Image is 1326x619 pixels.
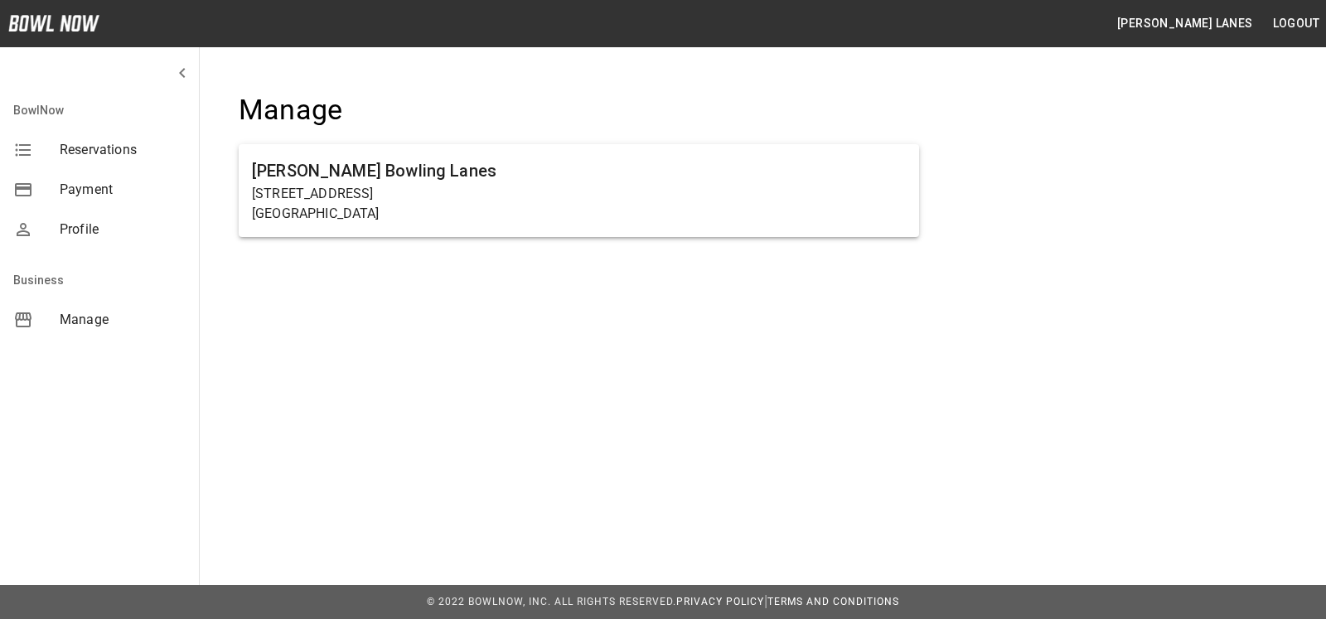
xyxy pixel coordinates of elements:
[676,596,764,607] a: Privacy Policy
[767,596,899,607] a: Terms and Conditions
[252,157,906,184] h6: [PERSON_NAME] Bowling Lanes
[8,15,99,31] img: logo
[252,184,906,204] p: [STREET_ADDRESS]
[239,93,919,128] h4: Manage
[1111,8,1260,39] button: [PERSON_NAME] Lanes
[60,220,186,239] span: Profile
[60,180,186,200] span: Payment
[60,310,186,330] span: Manage
[60,140,186,160] span: Reservations
[1266,8,1326,39] button: Logout
[427,596,676,607] span: © 2022 BowlNow, Inc. All Rights Reserved.
[252,204,906,224] p: [GEOGRAPHIC_DATA]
